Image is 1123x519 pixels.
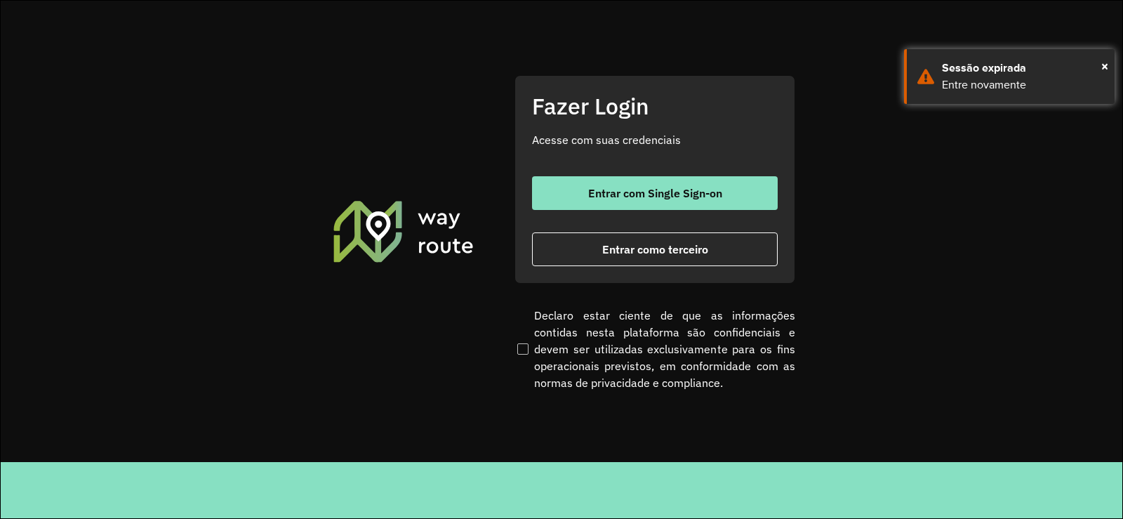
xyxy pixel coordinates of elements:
button: button [532,232,778,266]
img: Roteirizador AmbevTech [331,199,476,263]
span: Entrar como terceiro [602,244,708,255]
span: × [1101,55,1108,77]
span: Entrar com Single Sign-on [588,188,722,199]
p: Acesse com suas credenciais [532,131,778,148]
h2: Fazer Login [532,93,778,119]
button: Close [1101,55,1108,77]
label: Declaro estar ciente de que as informações contidas nesta plataforma são confidenciais e devem se... [514,307,795,391]
div: Sessão expirada [942,60,1104,77]
button: button [532,176,778,210]
div: Entre novamente [942,77,1104,93]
